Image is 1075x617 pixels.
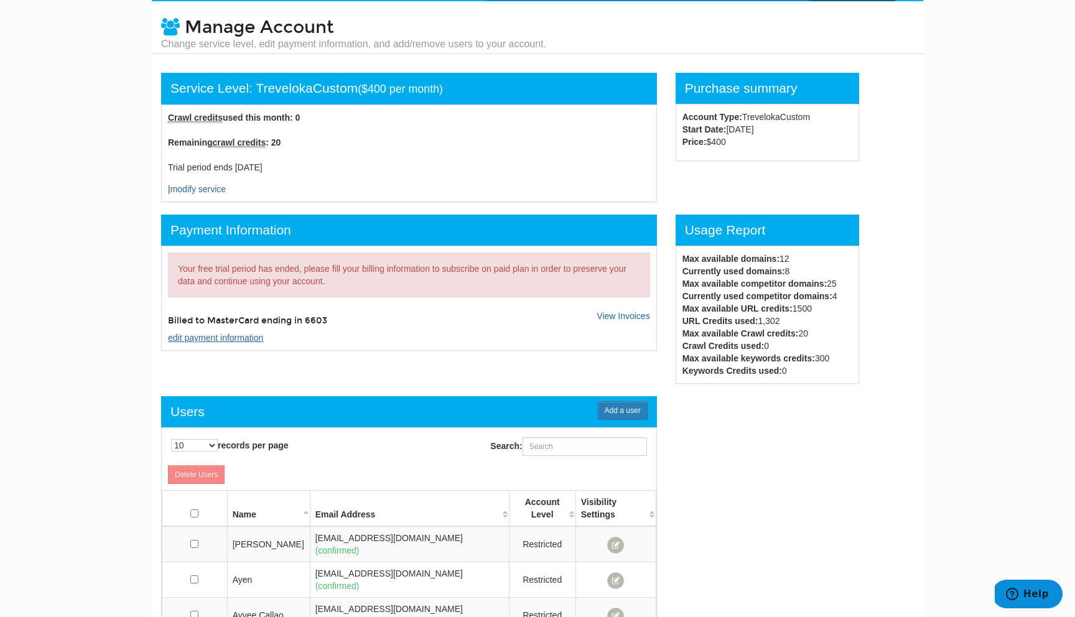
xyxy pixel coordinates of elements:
[575,491,656,527] th: Visibility Settings: activate to sort column ascending
[682,304,793,313] strong: Max available URL credits:
[310,562,509,598] td: [EMAIL_ADDRESS][DOMAIN_NAME]
[168,161,650,174] div: Trial period ends [DATE]
[682,353,815,363] strong: Max available keywords credits:
[995,580,1063,611] iframe: Opens a widget where you can find more information
[168,136,281,149] label: Remaining : 20
[168,111,300,124] label: used this month: 0
[310,491,509,527] th: Email Address: activate to sort column ascending
[161,37,546,51] small: Change service level, edit payment information, and add/remove users to your account.
[682,137,707,147] strong: Price:
[170,184,226,194] a: modify service
[213,137,266,148] abbr: crawl credits
[682,254,779,264] strong: Max available domains:
[358,83,443,95] small: ($400 per month)
[682,291,832,301] strong: Currently used competitor domains:
[676,73,859,104] div: Purchase summary
[178,262,640,287] div: Your free trial period has ended, please fill your billing information to subscribe on paid plan ...
[185,17,334,38] span: Manage Account
[673,253,862,377] div: 12 8 25 4 1500 1,302 20 0 300 0
[227,526,310,562] td: [PERSON_NAME]
[682,279,827,289] strong: Max available competitor domains:
[168,465,225,484] a: Delete Users
[315,581,360,591] span: (confirmed)
[171,439,289,452] label: records per page
[523,437,647,456] input: Search:
[509,526,575,562] td: Restricted
[682,123,852,136] li: [DATE]
[598,401,648,420] span: Add a user
[676,215,859,246] div: Usage Report
[227,562,310,598] td: Ayen
[310,526,509,562] td: [EMAIL_ADDRESS][DOMAIN_NAME]
[168,113,223,123] abbr: Crawl credits
[161,104,657,202] div: |
[168,333,263,343] a: edit payment information
[607,537,624,554] span: Manage User's domains
[682,266,785,276] strong: Currently used domains:
[682,111,852,123] li: TrevelokaCustom
[490,437,646,456] label: Search:
[315,545,360,555] span: (confirmed)
[682,136,852,148] li: $400
[607,572,624,589] span: Manage User's domains
[171,439,218,452] select: records per page
[161,215,657,246] div: Payment Information
[682,124,727,134] strong: Start Date:
[170,402,205,421] div: Users
[682,328,799,338] strong: Max available Crawl credits:
[682,341,764,351] strong: Crawl Credits used:
[682,316,758,326] strong: URL Credits used:
[682,366,782,376] strong: Keywords Credits used:
[682,112,742,122] strong: Account Type:
[161,73,657,104] div: Service Level: TrevelokaCustom
[168,316,399,325] h5: Billed to MasterCard ending in 6603
[509,562,575,598] td: Restricted
[227,491,310,527] th: Name: activate to sort column descending
[597,311,649,321] a: View Invoices
[509,491,575,527] th: Account Level: activate to sort column ascending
